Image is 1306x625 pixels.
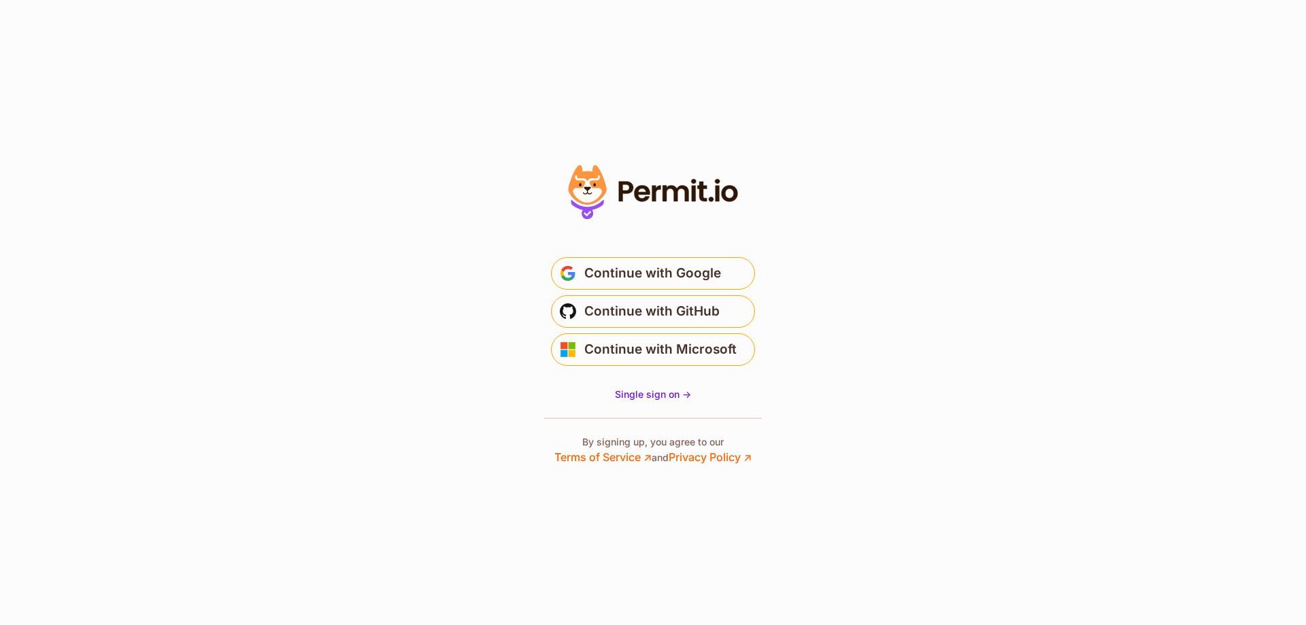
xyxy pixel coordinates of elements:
button: Continue with Google [551,257,755,290]
a: Terms of Service ↗ [554,450,652,464]
span: Continue with Microsoft [584,339,737,360]
button: Continue with Microsoft [551,333,755,366]
p: By signing up, you agree to our and [554,435,752,465]
button: Continue with GitHub [551,295,755,328]
span: Continue with GitHub [584,301,720,322]
span: Continue with Google [584,263,721,284]
a: Privacy Policy ↗ [669,450,752,464]
a: Single sign on -> [615,388,691,401]
span: Single sign on -> [615,388,691,400]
